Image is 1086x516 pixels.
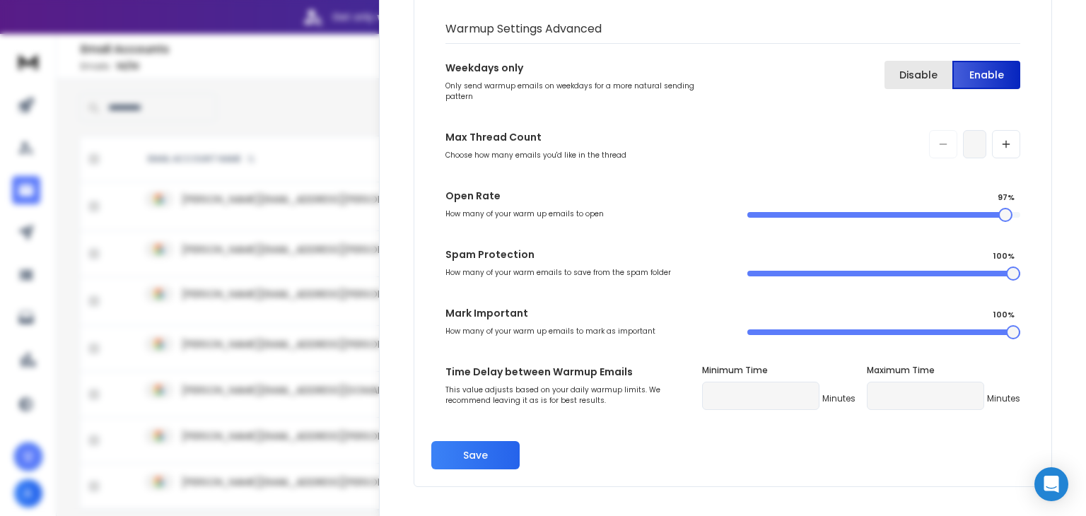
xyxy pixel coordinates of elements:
[1034,467,1068,501] div: Open Intercom Messenger
[445,130,719,144] p: Max Thread Count
[445,306,719,320] p: Mark Important
[445,267,719,278] p: How many of your warm emails to save from the spam folder
[702,365,856,376] label: Minimum Time
[987,393,1020,404] p: Minutes
[445,365,696,379] p: Time Delay between Warmup Emails
[884,61,952,89] button: Disable
[822,393,856,404] p: Minutes
[445,385,696,406] p: This value adjusts based on your daily warmup limits. We recommend leaving it as is for best resu...
[445,189,719,203] p: Open Rate
[988,247,1020,265] div: 100 %
[445,81,719,102] p: Only send warmup emails on weekdays for a more natural sending pattern
[992,189,1020,206] div: 97 %
[952,61,1020,89] button: Enable
[445,150,719,160] p: Choose how many emails you'd like in the thread
[988,306,1020,324] div: 100 %
[445,61,719,75] p: Weekdays only
[867,365,1020,376] label: Maximum Time
[431,441,520,469] button: Save
[445,247,719,262] p: Spam Protection
[445,20,1020,37] h1: Warmup Settings Advanced
[445,209,719,219] p: How many of your warm up emails to open
[445,326,719,336] p: How many of your warm up emails to mark as important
